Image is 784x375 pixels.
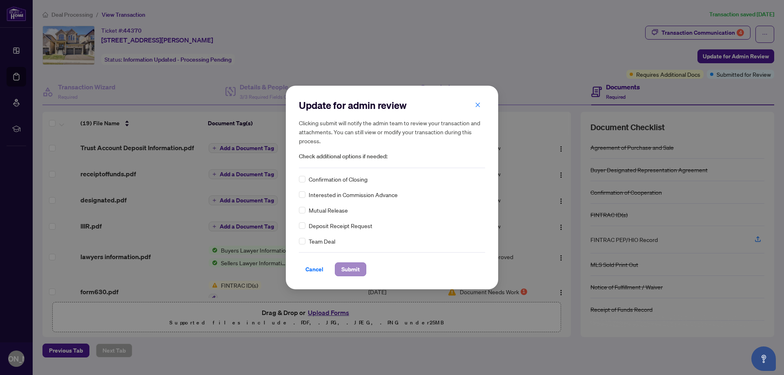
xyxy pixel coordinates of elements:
span: close [475,102,481,108]
span: Check additional options if needed: [299,152,485,161]
span: Cancel [305,263,323,276]
button: Cancel [299,262,330,276]
span: Team Deal [309,237,335,246]
span: Mutual Release [309,206,348,215]
span: Deposit Receipt Request [309,221,372,230]
span: Confirmation of Closing [309,175,367,184]
span: Submit [341,263,360,276]
button: Open asap [751,346,776,371]
h2: Update for admin review [299,99,485,112]
span: Interested in Commission Advance [309,190,398,199]
button: Submit [335,262,366,276]
h5: Clicking submit will notify the admin team to review your transaction and attachments. You can st... [299,118,485,145]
